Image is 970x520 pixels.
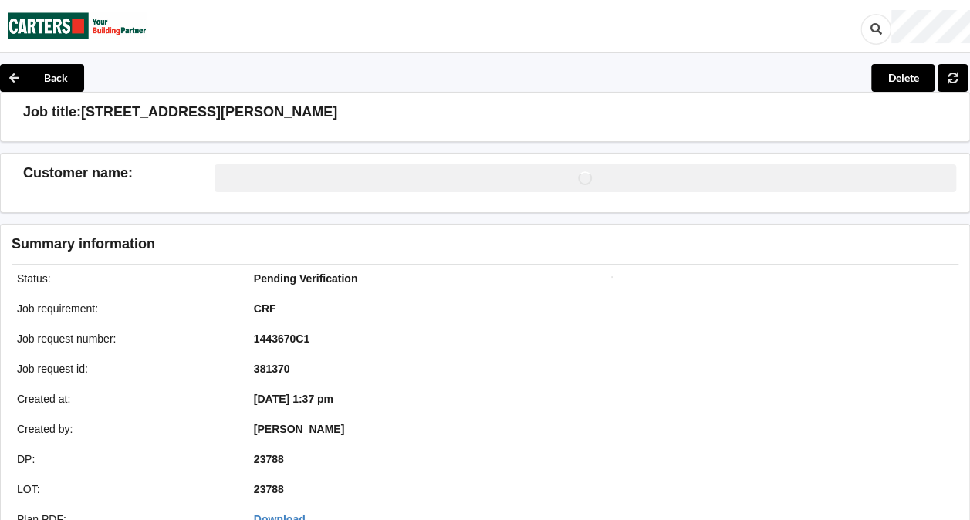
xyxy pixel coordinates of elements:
img: Carters [8,1,147,51]
div: User Profile [891,10,970,43]
b: 381370 [254,363,290,375]
button: Delete [871,64,935,92]
div: LOT : [6,481,243,497]
h3: Customer name : [23,164,215,182]
h3: [STREET_ADDRESS][PERSON_NAME] [81,103,337,121]
h3: Summary information [12,235,716,253]
b: [PERSON_NAME] [254,423,344,435]
div: Created by : [6,421,243,437]
div: Job request number : [6,331,243,346]
b: 23788 [254,483,284,495]
b: 1443670C1 [254,333,309,345]
b: [DATE] 1:37 pm [254,393,333,405]
h3: Job title: [23,103,81,121]
div: Job requirement : [6,301,243,316]
div: Job request id : [6,361,243,376]
div: Status : [6,271,243,286]
b: 23788 [254,453,284,465]
b: CRF [254,302,276,315]
div: DP : [6,451,243,467]
b: Pending Verification [254,272,358,285]
img: Job impression image thumbnail [611,276,843,293]
div: Created at : [6,391,243,407]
